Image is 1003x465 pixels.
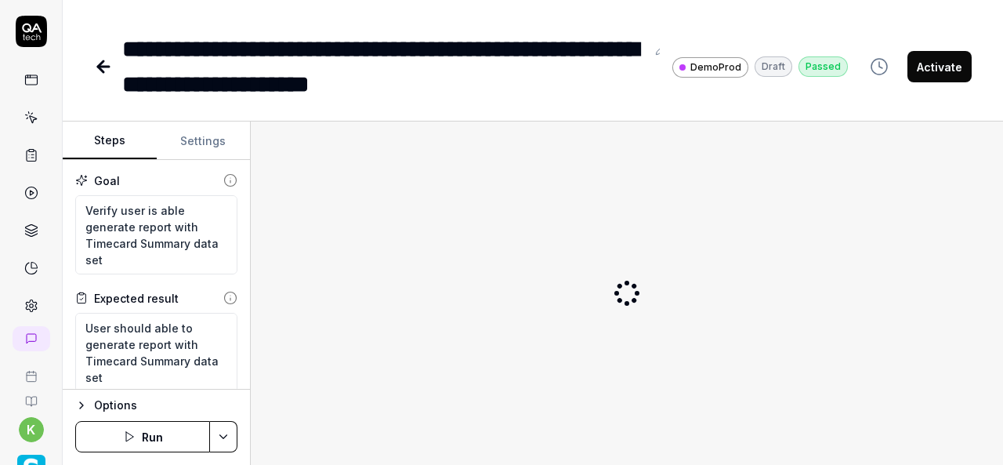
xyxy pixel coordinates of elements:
button: k [19,417,44,442]
button: Activate [907,51,972,82]
button: Run [75,421,210,452]
a: New conversation [13,326,50,351]
span: DemoProd [690,60,741,74]
div: Passed [798,56,848,77]
a: Book a call with us [6,358,56,383]
a: DemoProd [672,56,748,78]
div: Goal [94,173,120,189]
button: Steps [63,122,157,160]
button: Options [75,396,237,415]
button: View version history [860,51,898,82]
div: Draft [755,56,792,77]
button: Settings [157,122,251,160]
div: Expected result [94,290,179,307]
a: Documentation [6,383,56,408]
div: Options [94,396,237,415]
